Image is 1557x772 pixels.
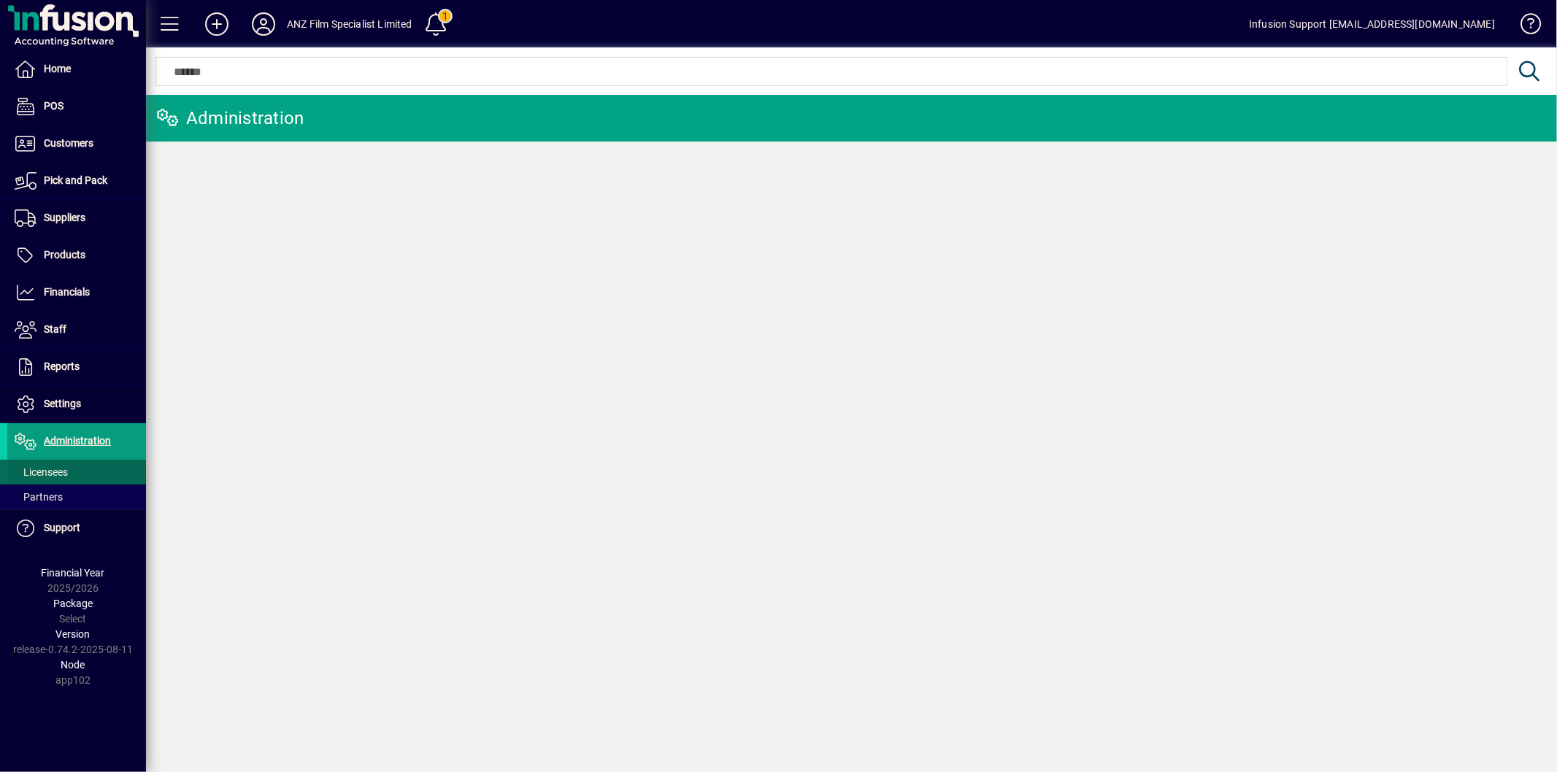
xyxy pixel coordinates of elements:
div: ANZ Film Specialist Limited [287,12,412,36]
button: Add [193,11,240,37]
span: Pick and Pack [44,174,107,186]
a: Licensees [7,460,146,485]
span: Support [44,522,80,533]
a: Partners [7,485,146,509]
span: Home [44,63,71,74]
a: Knowledge Base [1510,3,1539,50]
span: Reports [44,360,80,372]
span: Financial Year [42,567,105,579]
a: Support [7,510,146,547]
span: Package [53,598,93,609]
a: POS [7,88,146,125]
span: Products [44,249,85,260]
span: Settings [44,398,81,409]
button: Profile [240,11,287,37]
span: POS [44,100,64,112]
span: Customers [44,137,93,149]
span: Version [56,628,91,640]
a: Reports [7,349,146,385]
a: Financials [7,274,146,311]
span: Partners [15,491,63,503]
a: Pick and Pack [7,163,146,199]
span: Administration [44,435,111,447]
div: Administration [157,107,304,130]
span: Node [61,659,85,671]
span: Suppliers [44,212,85,223]
span: Licensees [15,466,68,478]
a: Staff [7,312,146,348]
div: Infusion Support [EMAIL_ADDRESS][DOMAIN_NAME] [1249,12,1495,36]
a: Products [7,237,146,274]
a: Customers [7,126,146,162]
a: Home [7,51,146,88]
span: Staff [44,323,66,335]
a: Settings [7,386,146,422]
span: Financials [44,286,90,298]
a: Suppliers [7,200,146,236]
